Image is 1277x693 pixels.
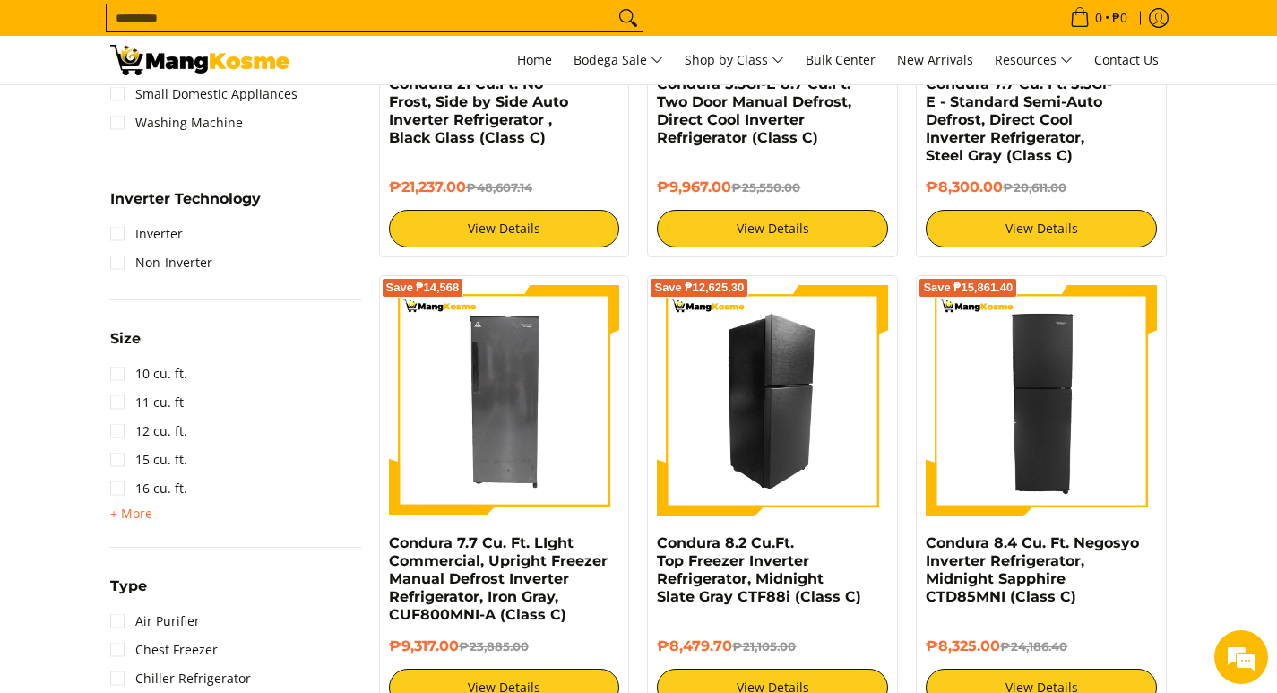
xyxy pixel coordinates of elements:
[1065,8,1133,28] span: •
[389,75,568,146] a: Condura 21 Cu.Ft. No Frost, Side by Side Auto Inverter Refrigerator , Black Glass (Class C)
[93,100,301,124] div: Chat with us now
[995,49,1073,72] span: Resources
[926,534,1139,605] a: Condura 8.4 Cu. Ft. Negosyo Inverter Refrigerator, Midnight Sapphire CTD85MNI (Class C)
[110,664,251,693] a: Chiller Refrigerator
[1003,180,1066,195] del: ₱20,611.00
[389,285,620,516] img: Condura 7.7 Cu. Ft. LIght Commercial, Upright Freezer Manual Defrost Inverter Refrigerator, Iron ...
[110,192,261,220] summary: Open
[732,639,796,654] del: ₱21,105.00
[110,192,261,206] span: Inverter Technology
[923,282,1013,293] span: Save ₱15,861.40
[110,248,212,277] a: Non-Inverter
[466,180,532,195] del: ₱48,607.14
[386,282,460,293] span: Save ₱14,568
[110,220,183,248] a: Inverter
[389,534,608,623] a: Condura 7.7 Cu. Ft. LIght Commercial, Upright Freezer Manual Defrost Inverter Refrigerator, Iron ...
[986,36,1082,84] a: Resources
[565,36,672,84] a: Bodega Sale
[797,36,884,84] a: Bulk Center
[1000,639,1067,654] del: ₱24,186.40
[110,332,141,346] span: Size
[1109,12,1130,24] span: ₱0
[307,36,1168,84] nav: Main Menu
[110,108,243,137] a: Washing Machine
[657,178,888,196] h6: ₱9,967.00
[897,51,973,68] span: New Arrivals
[110,80,298,108] a: Small Domestic Appliances
[926,178,1157,196] h6: ₱8,300.00
[110,417,187,446] a: 12 cu. ft.
[110,503,152,524] summary: Open
[110,45,289,75] img: Class C Home &amp; Business Appliances: Up to 70% Off l Mang Kosme
[731,180,800,195] del: ₱25,550.00
[926,285,1157,516] img: Condura 8.4 Cu. Ft. Negosyo Inverter Refrigerator, Midnight Sapphire CTD85MNI (Class C)
[926,210,1157,247] a: View Details
[110,388,184,417] a: 11 cu. ft
[574,49,663,72] span: Bodega Sale
[654,282,744,293] span: Save ₱12,625.30
[9,489,341,552] textarea: Type your message and hit 'Enter'
[389,210,620,247] a: View Details
[926,637,1157,655] h6: ₱8,325.00
[110,507,152,521] span: + More
[389,178,620,196] h6: ₱21,237.00
[1085,36,1168,84] a: Contact Us
[110,359,187,388] a: 10 cu. ft.
[1092,12,1105,24] span: 0
[110,446,187,474] a: 15 cu. ft.
[1094,51,1159,68] span: Contact Us
[926,75,1112,164] a: Condura 7.7 Cu. Ft. 5.3Gi-E - Standard Semi-Auto Defrost, Direct Cool Inverter Refrigerator, Stee...
[389,637,620,655] h6: ₱9,317.00
[657,285,888,516] img: Condura 8.2 Cu.Ft. Top Freezer Inverter Refrigerator, Midnight Slate Gray CTF88i (Class C) - 0
[110,579,147,593] span: Type
[888,36,982,84] a: New Arrivals
[110,332,141,359] summary: Open
[517,51,552,68] span: Home
[806,51,876,68] span: Bulk Center
[614,4,643,31] button: Search
[294,9,337,52] div: Minimize live chat window
[110,579,147,607] summary: Open
[508,36,561,84] a: Home
[657,534,861,605] a: Condura 8.2 Cu.Ft. Top Freezer Inverter Refrigerator, Midnight Slate Gray CTF88i (Class C)
[657,75,851,146] a: Condura 5.3Gi-E 8.7 Cu.Ft. Two Door Manual Defrost, Direct Cool Inverter Refrigerator (Class C)
[110,636,218,664] a: Chest Freezer
[657,637,888,655] h6: ₱8,479.70
[657,210,888,247] a: View Details
[104,226,247,407] span: We're online!
[676,36,793,84] a: Shop by Class
[110,474,187,503] a: 16 cu. ft.
[110,607,200,636] a: Air Purifier
[685,49,784,72] span: Shop by Class
[459,639,529,654] del: ₱23,885.00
